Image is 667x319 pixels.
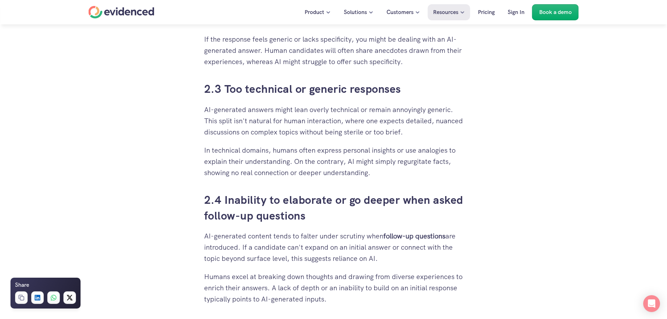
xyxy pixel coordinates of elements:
a: Pricing [473,4,500,20]
a: Home [89,6,154,19]
p: Product [305,8,324,17]
p: AI-generated content tends to falter under scrutiny when are introduced. If a candidate can't exp... [204,230,463,264]
p: Customers [387,8,414,17]
a: 2.3 Too technical or generic responses [204,82,401,96]
p: Resources [433,8,458,17]
p: Solutions [344,8,367,17]
p: In technical domains, humans often express personal insights or use analogies to explain their un... [204,145,463,178]
p: AI-generated answers might lean overly technical or remain annoyingly generic. This split isn't n... [204,104,463,138]
p: Sign In [508,8,524,17]
p: Book a demo [539,8,572,17]
h6: Share [15,280,29,290]
strong: follow-up questions [383,231,445,241]
p: Pricing [478,8,495,17]
p: Humans excel at breaking down thoughts and drawing from diverse experiences to enrich their answe... [204,271,463,305]
div: Open Intercom Messenger [643,295,660,312]
a: 2.4 Inability to elaborate or go deeper when asked follow-up questions [204,193,466,223]
a: Book a demo [532,4,579,20]
a: Sign In [502,4,530,20]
